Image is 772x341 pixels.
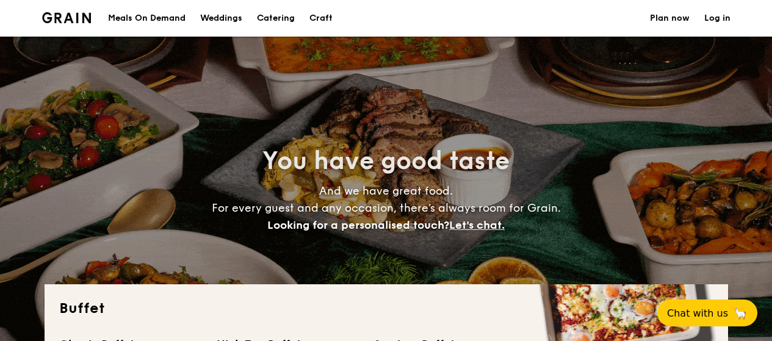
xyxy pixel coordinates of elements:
button: Chat with us🦙 [657,300,757,326]
span: 🦙 [733,306,748,320]
span: Chat with us [667,307,728,319]
span: And we have great food. For every guest and any occasion, there’s always room for Grain. [212,184,561,232]
span: Let's chat. [449,218,505,232]
span: Looking for a personalised touch? [267,218,449,232]
span: You have good taste [262,146,510,176]
a: Logotype [42,12,92,23]
h2: Buffet [59,299,713,318]
img: Grain [42,12,92,23]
